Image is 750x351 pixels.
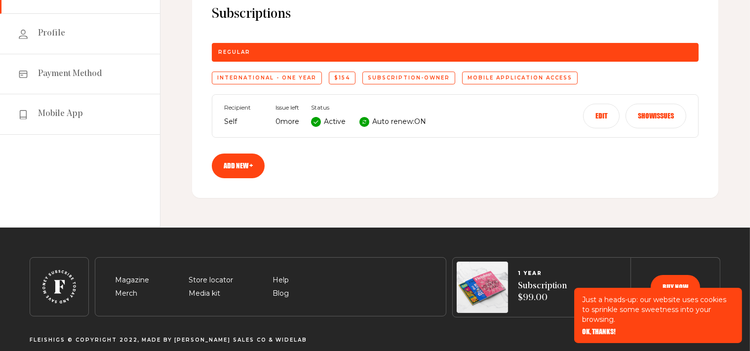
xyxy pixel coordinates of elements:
span: Buy now [663,284,688,291]
div: International - One Year [212,72,322,84]
span: Subscriptions [212,6,699,23]
button: Edit [583,104,620,128]
span: Subscription $99.00 [518,280,567,305]
p: Active [324,116,346,128]
span: Recipient [224,104,264,111]
span: Merch [115,288,137,300]
a: Add new + [212,154,265,178]
span: Made By [142,337,172,343]
button: Buy now [651,275,700,300]
span: Help [273,274,289,286]
div: $154 [329,72,355,84]
span: Blog [273,288,289,300]
p: Auto renew: ON [372,116,426,128]
span: Issue left [276,104,299,111]
span: & [269,337,274,343]
span: Profile [38,28,65,39]
a: Media kit [189,289,220,298]
div: subscription-owner [362,72,455,84]
a: Merch [115,289,137,298]
button: OK, THANKS! [582,328,616,335]
div: Regular [212,43,699,62]
span: Magazine [115,274,149,286]
span: Payment Method [38,68,102,80]
p: 0 more [276,116,299,128]
img: Magazines image [457,262,508,313]
a: Blog [273,289,289,298]
p: Self [224,116,264,128]
span: Mobile App [38,108,83,120]
a: Magazine [115,275,149,284]
a: Store locator [189,275,233,284]
span: 1 YEAR [518,271,567,276]
span: , [138,337,140,343]
a: Widelab [276,337,307,343]
p: Just a heads-up: our website uses cookies to sprinkle some sweetness into your browsing. [582,295,734,324]
span: Status [311,104,426,111]
a: Help [273,275,289,284]
span: Media kit [189,288,220,300]
span: Store locator [189,274,233,286]
div: Mobile application access [462,72,578,84]
a: [PERSON_NAME] Sales CO [174,337,267,343]
span: Fleishigs © Copyright 2022 [30,337,138,343]
button: Showissues [626,104,686,128]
